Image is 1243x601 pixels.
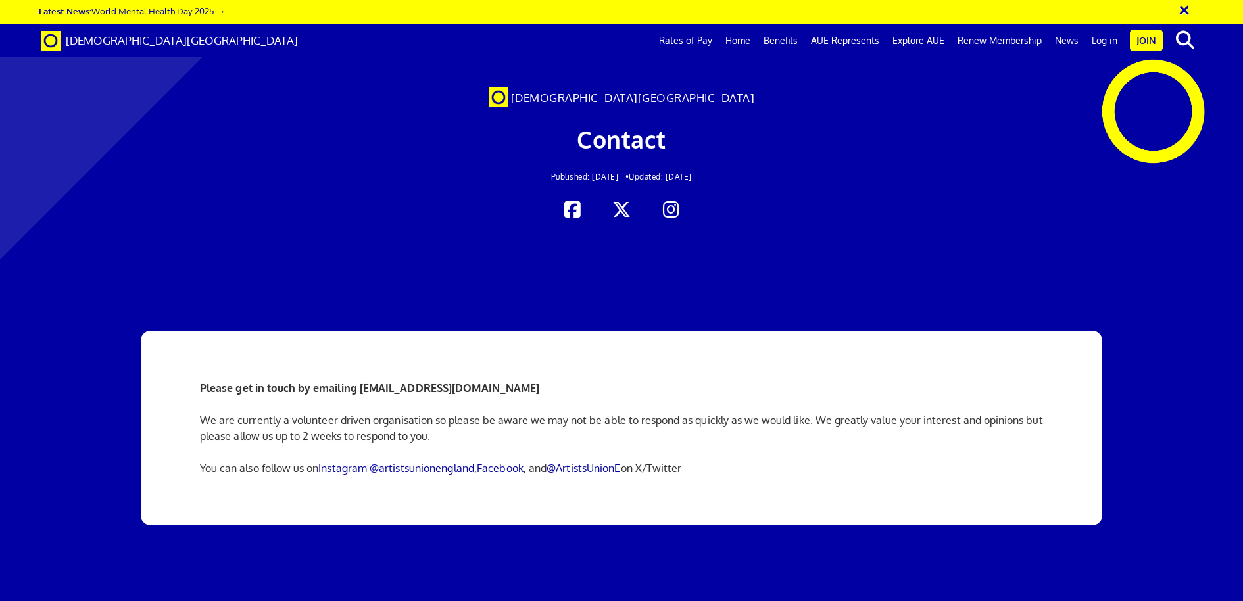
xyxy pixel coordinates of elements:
a: Brand [DEMOGRAPHIC_DATA][GEOGRAPHIC_DATA] [31,24,308,57]
a: Facebook [477,462,524,475]
p: You can also follow us on , , and on X/Twitter [200,460,1043,476]
a: Renew Membership [951,24,1048,57]
p: We are currently a volunteer driven organisation so please be aware we may not be able to respond... [200,412,1043,444]
strong: Please get in touch by emailing [EMAIL_ADDRESS][DOMAIN_NAME] [200,381,540,395]
a: Join [1130,30,1163,51]
a: Log in [1085,24,1124,57]
span: Published: [DATE] • [551,172,629,181]
a: @ArtistsUnionE [547,462,620,475]
a: Rates of Pay [652,24,719,57]
a: Home [719,24,757,57]
a: Benefits [757,24,804,57]
a: Instagram @artistsunionengland [318,462,474,475]
a: Explore AUE [886,24,951,57]
button: search [1165,26,1206,54]
a: News [1048,24,1085,57]
a: AUE Represents [804,24,886,57]
h2: Updated: [DATE] [237,172,1005,181]
span: [DEMOGRAPHIC_DATA][GEOGRAPHIC_DATA] [511,91,755,105]
strong: Latest News: [39,5,91,16]
span: Contact [577,124,666,154]
a: Latest News:World Mental Health Day 2025 → [39,5,225,16]
span: [DEMOGRAPHIC_DATA][GEOGRAPHIC_DATA] [66,34,298,47]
